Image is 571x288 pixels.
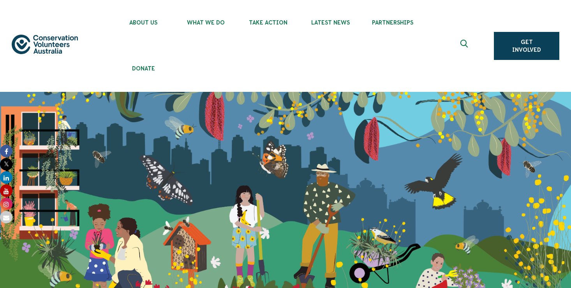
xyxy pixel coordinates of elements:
[299,19,361,26] span: Latest News
[460,40,470,52] span: Expand search box
[494,32,559,60] a: Get Involved
[112,19,174,26] span: About Us
[12,35,78,54] img: logo.svg
[174,19,237,26] span: What We Do
[361,19,424,26] span: Partnerships
[112,65,174,72] span: Donate
[456,37,474,55] button: Expand search box Close search box
[237,19,299,26] span: Take Action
